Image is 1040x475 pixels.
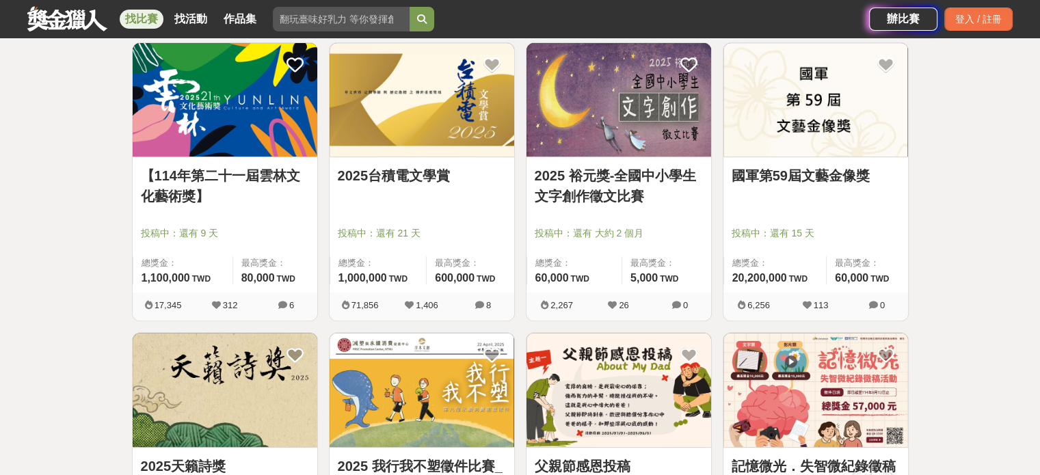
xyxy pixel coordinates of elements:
[133,333,317,447] img: Cover Image
[535,165,703,206] a: 2025 裕元獎-全國中小學生文字創作徵文比賽
[435,256,505,270] span: 最高獎金：
[477,274,495,284] span: TWD
[435,272,475,284] span: 600,000
[351,300,379,310] span: 71,856
[526,43,711,158] a: Cover Image
[630,256,703,270] span: 最高獎金：
[330,43,514,157] img: Cover Image
[330,43,514,158] a: Cover Image
[330,333,514,448] a: Cover Image
[141,226,309,241] span: 投稿中：還有 9 天
[814,300,829,310] span: 113
[723,43,908,157] img: Cover Image
[141,165,309,206] a: 【114年第二十一屆雲林文化藝術獎】
[389,274,408,284] span: TWD
[732,256,818,270] span: 總獎金：
[732,226,900,241] span: 投稿中：還有 15 天
[277,274,295,284] span: TWD
[133,43,317,158] a: Cover Image
[835,272,868,284] span: 60,000
[723,43,908,158] a: Cover Image
[526,333,711,447] img: Cover Image
[619,300,628,310] span: 26
[142,272,190,284] span: 1,100,000
[133,43,317,157] img: Cover Image
[747,300,770,310] span: 6,256
[526,43,711,157] img: Cover Image
[570,274,589,284] span: TWD
[732,272,787,284] span: 20,200,000
[338,165,506,186] a: 2025台積電文學賞
[120,10,163,29] a: 找比賽
[338,272,387,284] span: 1,000,000
[535,256,613,270] span: 總獎金：
[155,300,182,310] span: 17,345
[338,226,506,241] span: 投稿中：還有 21 天
[550,300,573,310] span: 2,267
[169,10,213,29] a: 找活動
[835,256,899,270] span: 最高獎金：
[535,272,569,284] span: 60,000
[944,8,1013,31] div: 登入 / 註冊
[789,274,808,284] span: TWD
[870,274,889,284] span: TWD
[273,7,410,31] input: 翻玩臺味好乳力 等你發揮創意！
[880,300,885,310] span: 0
[241,256,309,270] span: 最高獎金：
[330,333,514,447] img: Cover Image
[660,274,678,284] span: TWD
[723,333,908,447] img: Cover Image
[192,274,211,284] span: TWD
[241,272,275,284] span: 80,000
[338,256,418,270] span: 總獎金：
[486,300,491,310] span: 8
[869,8,937,31] a: 辦比賽
[630,272,658,284] span: 5,000
[535,226,703,241] span: 投稿中：還有 大約 2 個月
[416,300,438,310] span: 1,406
[218,10,262,29] a: 作品集
[142,256,224,270] span: 總獎金：
[526,333,711,448] a: Cover Image
[723,333,908,448] a: Cover Image
[223,300,238,310] span: 312
[289,300,294,310] span: 6
[683,300,688,310] span: 0
[133,333,317,448] a: Cover Image
[732,165,900,186] a: 國軍第59屆文藝金像獎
